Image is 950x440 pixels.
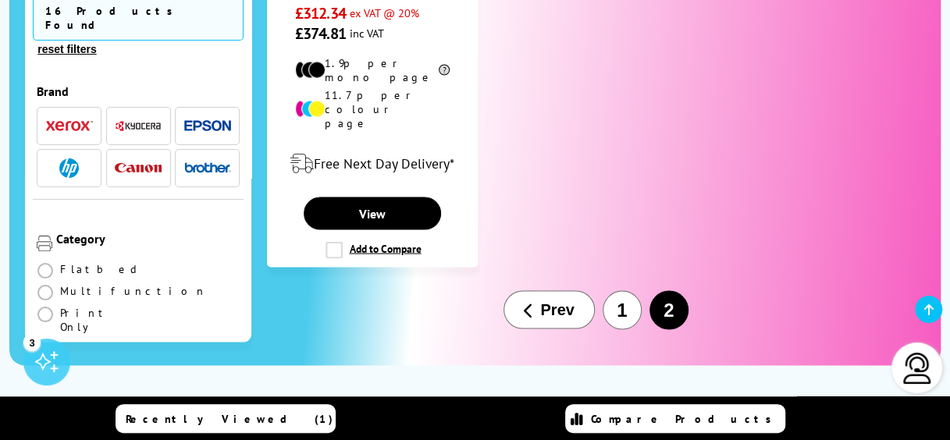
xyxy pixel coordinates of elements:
[295,55,450,83] li: 1.9p per mono page
[295,3,346,23] span: £312.34
[276,141,469,185] div: modal_delivery
[902,353,933,384] img: user-headset-light.svg
[41,115,98,137] button: Xerox
[60,262,142,276] span: Flatbed
[115,120,162,132] img: Kyocera
[110,115,166,137] button: Kyocera
[503,290,594,328] button: Prev
[180,115,236,137] button: Epson
[591,412,780,426] span: Compare Products
[540,300,574,318] span: Prev
[60,284,207,298] span: Multifunction
[304,197,441,229] a: View
[60,306,138,334] span: Print Only
[184,120,231,132] img: Epson
[56,231,240,247] div: Category
[295,87,450,130] li: 11.7p per colour page
[46,120,93,131] img: Xerox
[350,5,419,20] span: ex VAT @ 20%
[603,290,642,329] button: 1
[41,158,98,179] button: HP
[37,83,240,99] div: Brand
[110,158,166,179] button: Canon
[326,241,421,258] label: Add to Compare
[59,158,79,178] img: HP
[115,163,162,173] img: Canon
[180,158,236,179] button: Brother
[116,404,336,433] a: Recently Viewed (1)
[126,412,333,426] span: Recently Viewed (1)
[295,23,346,44] span: £374.81
[350,26,384,41] span: inc VAT
[23,333,41,350] div: 3
[37,236,52,251] img: Category
[33,42,101,56] button: reset filters
[565,404,785,433] a: Compare Products
[184,162,231,173] img: Brother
